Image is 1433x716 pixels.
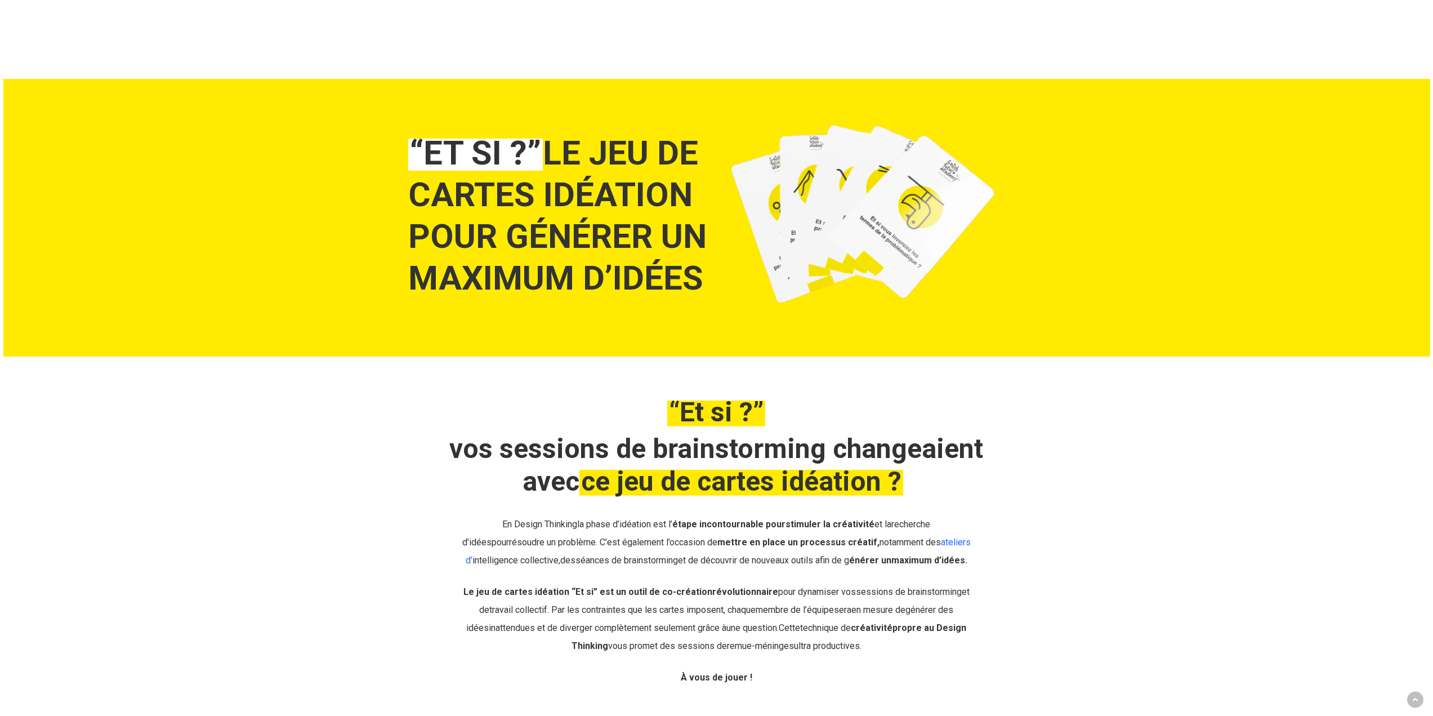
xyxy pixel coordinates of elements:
[608,641,727,651] span: vous promet des sessions de
[672,519,785,530] strong: étape incontournable pour
[577,519,785,530] span: la phase d’idéation est l’
[891,555,967,566] strong: maximum d’idées.
[727,641,794,651] span: remue-méninges
[502,519,520,530] span: En D
[874,519,891,530] span: et la
[509,537,596,548] span: résoudre un problème
[851,622,892,633] strong: créativité
[575,555,678,566] span: séances de brainstorming
[489,622,726,633] span: inattendues et de diverger complètement seulement grâce à
[794,641,861,651] span: ultra productives.
[472,555,560,566] span: intelligence collective,
[678,555,891,566] span: et de découvrir de nouveaux outils afin de g
[520,519,577,530] span: esign Thinking
[856,586,962,597] span: sessions de brainstorming
[779,622,800,633] span: Cette
[726,622,779,633] span: une question.
[579,465,903,497] em: ce jeu de cartes idéation ?
[596,537,717,548] span: . C’est également l’occasion de
[756,604,834,615] span: membre de l’équipe
[880,537,923,548] span: notamment
[800,622,892,633] span: technique de
[408,133,707,298] strong: LE JEU DE CARTES IDÉATION POUR GÉNÉRER UN MAXIMUM D’IDÉES
[851,604,905,615] span: en mesure de
[785,519,874,530] strong: stimuler la créativité
[547,604,756,615] span: . Par les contraintes que les cartes imposent, chaque
[492,537,509,548] span: pour
[712,586,778,597] strong: révolutionnaire
[712,586,856,597] span: pour dynamiser vos
[489,604,547,615] span: travail collectif
[834,604,851,615] span: sera
[667,396,765,428] em: “Et si ?”
[449,433,983,497] strong: vos sessions de brainstorming changeaient avec
[717,537,880,548] strong: mettre en place un processus créatif,
[408,133,543,173] em: “ET SI ?”
[693,107,1025,328] img: jeu cartes et si idéation
[681,672,752,683] strong: À vous de jouer !
[849,555,891,566] strong: énérer un
[463,586,712,597] strong: Le jeu de cartes idéation “Et si” est un outil de co-création
[560,555,575,566] span: des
